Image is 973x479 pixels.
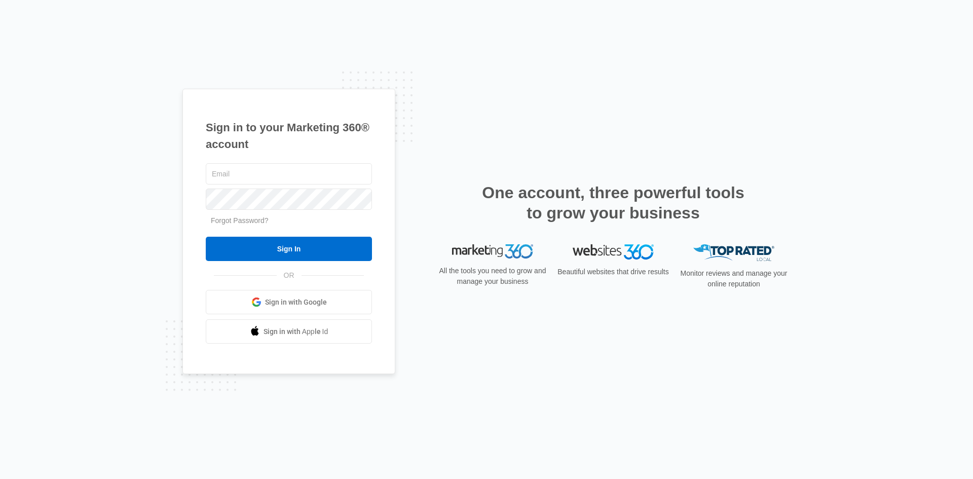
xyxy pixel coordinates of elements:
[265,297,327,308] span: Sign in with Google
[277,270,302,281] span: OR
[693,244,774,261] img: Top Rated Local
[206,119,372,153] h1: Sign in to your Marketing 360® account
[206,290,372,314] a: Sign in with Google
[573,244,654,259] img: Websites 360
[206,163,372,185] input: Email
[677,268,791,289] p: Monitor reviews and manage your online reputation
[206,319,372,344] a: Sign in with Apple Id
[264,326,328,337] span: Sign in with Apple Id
[206,237,372,261] input: Sign In
[479,182,747,223] h2: One account, three powerful tools to grow your business
[556,267,670,277] p: Beautiful websites that drive results
[436,266,549,287] p: All the tools you need to grow and manage your business
[211,216,269,225] a: Forgot Password?
[452,244,533,259] img: Marketing 360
